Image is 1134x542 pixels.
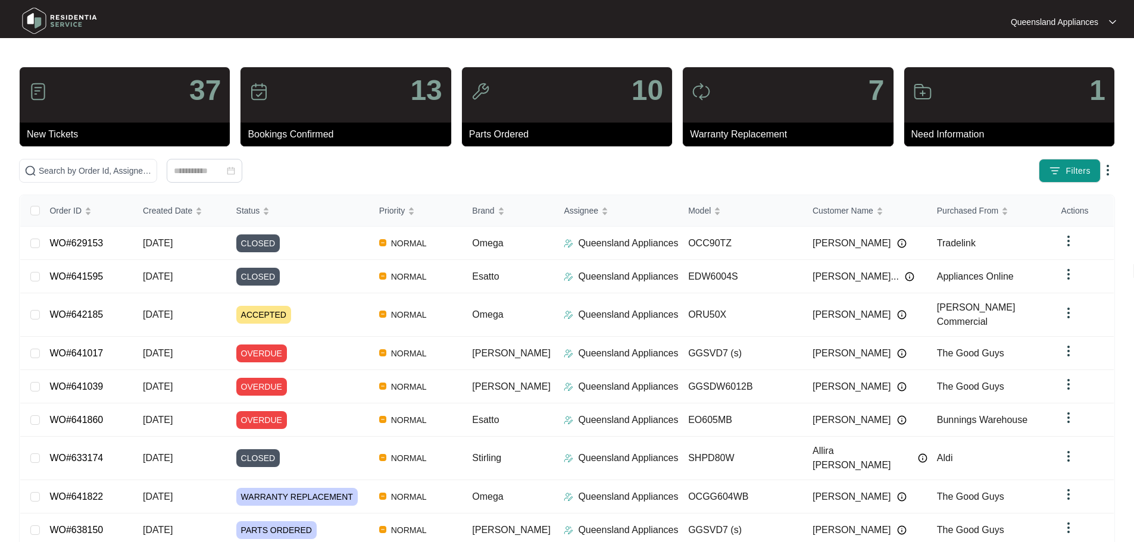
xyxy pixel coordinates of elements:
span: OVERDUE [236,411,287,429]
span: Omega [472,309,503,319]
span: Bunnings Warehouse [937,415,1027,425]
span: ACCEPTED [236,306,291,324]
span: Omega [472,491,503,502]
th: Purchased From [927,195,1052,227]
th: Order ID [40,195,133,227]
p: Queensland Appliances [578,380,678,394]
p: Need Information [911,127,1114,142]
th: Priority [370,195,463,227]
p: Queensland Appliances [578,490,678,504]
img: dropdown arrow [1061,487,1076,502]
span: The Good Guys [937,525,1004,535]
p: Bookings Confirmed [248,127,451,142]
td: EDW6004S [679,260,803,293]
span: [PERSON_NAME] [813,346,891,361]
a: WO#641595 [49,271,103,281]
p: 1 [1089,76,1105,105]
span: Filters [1066,165,1091,177]
span: [PERSON_NAME] [813,523,891,537]
span: Customer Name [813,204,873,217]
img: Vercel Logo [379,416,386,423]
span: Brand [472,204,494,217]
span: Appliances Online [937,271,1014,281]
span: [DATE] [143,491,173,502]
span: [DATE] [143,381,173,391]
span: [PERSON_NAME] [813,490,891,504]
p: 10 [632,76,663,105]
td: GGSDW6012B [679,370,803,403]
span: Priority [379,204,405,217]
span: NORMAL [386,523,432,537]
span: [PERSON_NAME]... [813,270,899,284]
img: Info icon [897,492,907,502]
span: Esatto [472,271,499,281]
img: Vercel Logo [379,493,386,500]
img: dropdown arrow [1061,234,1076,248]
span: [DATE] [143,309,173,319]
a: WO#642185 [49,309,103,319]
p: Queensland Appliances [578,346,678,361]
span: [DATE] [143,453,173,463]
p: Queensland Appliances [578,236,678,250]
p: Parts Ordered [469,127,672,142]
span: Omega [472,238,503,248]
p: Queensland Appliances [578,270,678,284]
span: [DATE] [143,271,173,281]
a: WO#629153 [49,238,103,248]
span: OVERDUE [236,344,287,362]
span: [DATE] [143,348,173,358]
p: Warranty Replacement [690,127,893,142]
a: WO#633174 [49,453,103,463]
img: Info icon [918,453,927,463]
img: Info icon [897,415,907,425]
span: Aldi [937,453,953,463]
img: icon [29,82,48,101]
img: Assigner Icon [564,272,573,281]
span: [PERSON_NAME] [813,413,891,427]
img: Assigner Icon [564,310,573,319]
p: Queensland Appliances [578,308,678,322]
th: Status [227,195,370,227]
span: Model [688,204,711,217]
td: OCGG604WB [679,480,803,513]
span: [DATE] [143,415,173,425]
td: EO605MB [679,403,803,437]
span: NORMAL [386,413,432,427]
span: NORMAL [386,308,432,322]
img: residentia service logo [18,3,101,39]
span: [PERSON_NAME] [813,380,891,394]
a: WO#638150 [49,525,103,535]
span: [PERSON_NAME] [472,348,551,358]
span: [PERSON_NAME] [472,381,551,391]
img: Vercel Logo [379,239,386,246]
span: CLOSED [236,234,280,252]
a: WO#641860 [49,415,103,425]
img: Vercel Logo [379,349,386,356]
span: [PERSON_NAME] [813,308,891,322]
img: Assigner Icon [564,349,573,358]
img: Assigner Icon [564,415,573,425]
span: NORMAL [386,270,432,284]
p: Queensland Appliances [578,523,678,537]
span: NORMAL [386,236,432,250]
span: Status [236,204,260,217]
img: Vercel Logo [379,526,386,533]
img: Info icon [897,349,907,358]
td: ORU50X [679,293,803,337]
th: Actions [1052,195,1114,227]
th: Created Date [133,195,227,227]
td: GGSVD7 (s) [679,337,803,370]
span: Order ID [49,204,82,217]
td: OCC90TZ [679,227,803,260]
p: Queensland Appliances [578,451,678,465]
span: [DATE] [143,525,173,535]
img: dropdown arrow [1061,306,1076,320]
img: Assigner Icon [564,525,573,535]
img: Assigner Icon [564,492,573,502]
p: New Tickets [27,127,230,142]
th: Assignee [554,195,679,227]
img: dropdown arrow [1101,163,1115,177]
span: NORMAL [386,346,432,361]
img: icon [471,82,490,101]
a: WO#641017 [49,348,103,358]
